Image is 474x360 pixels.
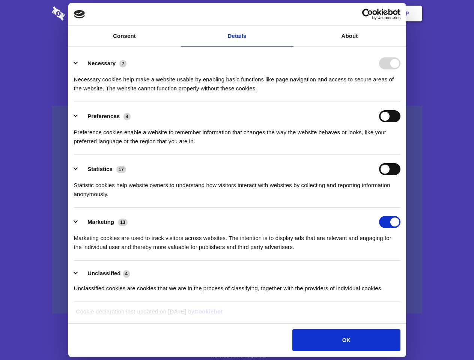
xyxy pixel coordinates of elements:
img: logo-wordmark-white-trans-d4663122ce5f474addd5e946df7df03e33cb6a1c49d2221995e7729f52c070b2.svg [52,6,116,21]
label: Statistics [87,166,113,172]
div: Statistic cookies help website owners to understand how visitors interact with websites by collec... [74,175,400,199]
span: 17 [116,166,126,173]
div: Unclassified cookies are cookies that we are in the process of classifying, together with the pro... [74,278,400,293]
span: 4 [123,270,130,277]
label: Necessary [87,60,116,66]
a: About [293,26,406,46]
span: 4 [123,113,131,120]
h1: Eliminate Slack Data Loss. [52,34,422,61]
div: Cookie declaration last updated on [DATE] by [70,307,404,322]
button: Marketing (13) [74,216,132,228]
iframe: Drift Widget Chat Controller [436,322,465,351]
span: 7 [119,60,126,67]
button: Necessary (7) [74,57,131,69]
div: Preference cookies enable a website to remember information that changes the way the website beha... [74,122,400,146]
button: Preferences (4) [74,110,135,122]
a: Login [340,2,373,25]
a: Details [181,26,293,46]
img: logo [74,10,85,18]
div: Marketing cookies are used to track visitors across websites. The intention is to display ads tha... [74,228,400,252]
span: 13 [118,219,128,226]
a: Contact [304,2,339,25]
a: Usercentrics Cookiebot - opens in a new window [335,9,400,20]
button: Statistics (17) [74,163,131,175]
button: Unclassified (4) [74,269,135,278]
a: Pricing [220,2,253,25]
label: Preferences [87,113,120,119]
a: Wistia video thumbnail [52,106,422,314]
button: OK [292,329,400,351]
div: Necessary cookies help make a website usable by enabling basic functions like page navigation and... [74,69,400,93]
a: Consent [68,26,181,46]
a: Cookiebot [194,308,223,315]
label: Marketing [87,219,114,225]
h4: Auto-redaction of sensitive data, encrypted data sharing and self-destructing private chats. Shar... [52,68,422,93]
